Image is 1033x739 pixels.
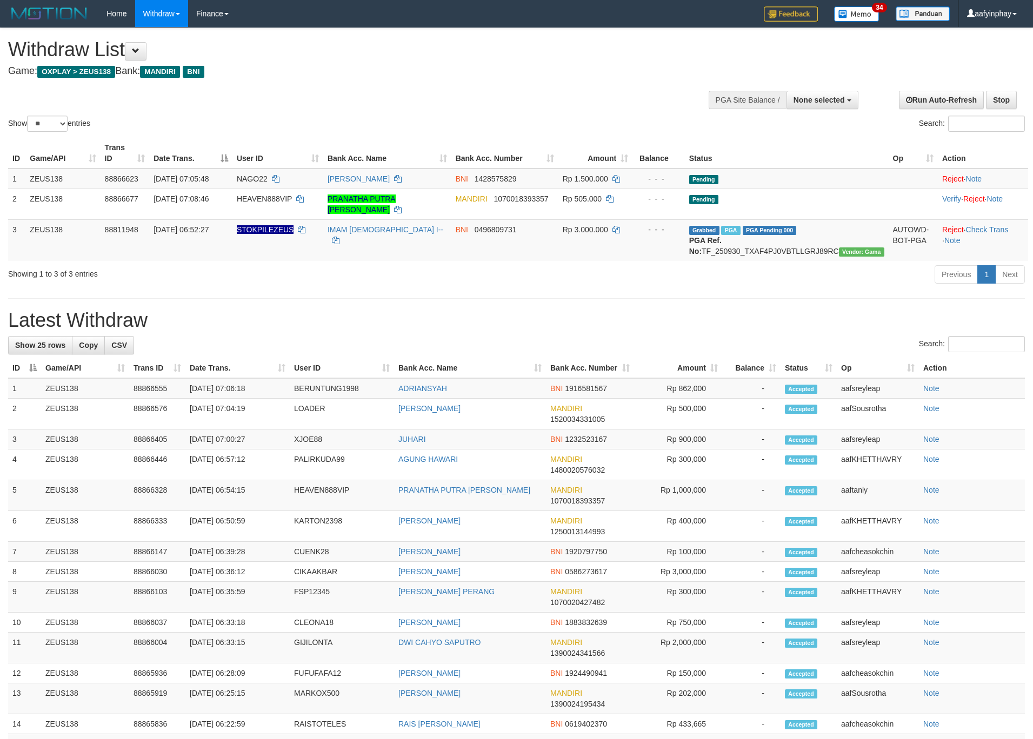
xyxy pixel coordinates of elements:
td: ZEUS138 [25,169,100,189]
span: Copy 0496809731 to clipboard [475,225,517,234]
th: Date Trans.: activate to sort column descending [149,138,232,169]
td: GIJILONTA [290,633,394,663]
td: 7 [8,542,41,562]
div: Showing 1 to 3 of 3 entries [8,264,422,279]
td: 88866405 [129,429,185,449]
label: Show entries [8,116,90,132]
span: Copy 1390024195434 to clipboard [550,700,605,708]
a: Note [923,618,939,627]
span: BNI [550,720,563,728]
td: 8 [8,562,41,582]
span: MANDIRI [550,404,582,413]
td: Rp 3,000,000 [634,562,722,582]
td: FUFUFAFA12 [290,663,394,683]
td: - [722,542,781,562]
td: [DATE] 06:25:15 [185,683,290,714]
span: Copy 1883832639 to clipboard [565,618,607,627]
td: LOADER [290,399,394,429]
a: Note [923,720,939,728]
a: Note [923,486,939,494]
span: [DATE] 07:05:48 [154,174,209,183]
span: MANDIRI [550,638,582,647]
a: 1 [977,265,996,284]
td: ZEUS138 [41,480,129,511]
span: Rp 3.000.000 [563,225,608,234]
td: FSP12345 [290,582,394,613]
th: Game/API: activate to sort column ascending [25,138,100,169]
td: ZEUS138 [41,714,129,734]
a: Note [923,435,939,444]
a: Note [923,404,939,413]
td: - [722,511,781,542]
th: Bank Acc. Number: activate to sort column ascending [451,138,558,169]
a: IMAM [DEMOGRAPHIC_DATA] I-- [328,225,443,234]
td: TF_250930_TXAF4PJ0VBTLLGRJ89RC [685,219,889,261]
a: Previous [935,265,978,284]
td: AUTOWD-BOT-PGA [889,219,938,261]
div: - - - [637,193,681,204]
td: [DATE] 06:39:28 [185,542,290,562]
span: Pending [689,175,718,184]
td: - [722,399,781,429]
td: - [722,480,781,511]
td: 88866328 [129,480,185,511]
a: [PERSON_NAME] [328,174,390,183]
span: BNI [550,669,563,677]
td: CLEONA18 [290,613,394,633]
a: PRANATHA PUTRA [PERSON_NAME] [328,194,396,214]
td: ZEUS138 [41,582,129,613]
h1: Latest Withdraw [8,310,1025,331]
label: Search: [919,116,1025,132]
a: Verify [942,194,961,203]
th: Trans ID: activate to sort column ascending [129,358,185,378]
span: Copy 1916581567 to clipboard [565,384,607,393]
td: Rp 900,000 [634,429,722,449]
select: Showentries [27,116,68,132]
span: MANDIRI [550,486,582,494]
td: aafKHETTHAVRY [837,582,919,613]
td: aafKHETTHAVRY [837,511,919,542]
td: 6 [8,511,41,542]
td: 88866037 [129,613,185,633]
td: aafcheasokchin [837,542,919,562]
td: [DATE] 06:33:15 [185,633,290,663]
th: Action [938,138,1028,169]
span: BNI [550,618,563,627]
a: CSV [104,336,134,354]
a: [PERSON_NAME] [398,669,461,677]
img: Feedback.jpg [764,6,818,22]
a: Run Auto-Refresh [899,91,984,109]
td: ZEUS138 [25,189,100,219]
td: BERUNTUNG1998 [290,378,394,399]
td: Rp 2,000,000 [634,633,722,663]
span: Accepted [785,435,817,445]
th: ID: activate to sort column descending [8,358,41,378]
a: Note [923,587,939,596]
span: BNI [550,384,563,393]
td: aafsreyleap [837,429,919,449]
td: 3 [8,429,41,449]
td: 2 [8,189,25,219]
span: Copy 1428575829 to clipboard [475,174,517,183]
div: PGA Site Balance / [709,91,787,109]
span: Accepted [785,639,817,648]
a: DWI CAHYO SAPUTRO [398,638,481,647]
label: Search: [919,336,1025,352]
td: ZEUS138 [41,511,129,542]
td: Rp 500,000 [634,399,722,429]
a: Stop [986,91,1017,109]
td: ZEUS138 [41,542,129,562]
img: panduan.png [896,6,950,21]
td: 1 [8,169,25,189]
span: Accepted [785,385,817,394]
td: 9 [8,582,41,613]
td: 88866333 [129,511,185,542]
th: Balance [632,138,685,169]
td: 1 [8,378,41,399]
td: PALIRKUDA99 [290,449,394,480]
a: Note [944,236,961,245]
span: Nama rekening ada tanda titik/strip, harap diedit [237,225,294,234]
span: CSV [111,341,127,350]
td: - [722,378,781,399]
td: [DATE] 07:04:19 [185,399,290,429]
